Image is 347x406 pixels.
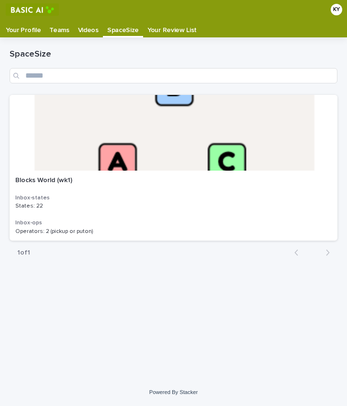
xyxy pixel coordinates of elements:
h3: Inbox-states [15,194,332,202]
p: Videos [78,19,99,35]
a: Teams [45,19,73,37]
a: Blocks World (wk1)Blocks World (wk1) Inbox-statesStates: 22States: 22 Inbox-opsOperators: 2 (pick... [10,95,337,241]
button: Next [312,248,337,257]
p: Your Profile [6,19,41,35]
a: Videos [74,19,103,37]
a: Your Review List [143,19,201,37]
div: KY [331,4,342,15]
p: Teams [49,19,69,35]
p: Blocks World (wk1) [15,174,74,185]
a: SpaceSize [103,19,143,36]
img: RtIB8pj2QQiOZo6waziI [6,3,59,16]
h1: SpaceSize [10,49,337,60]
p: Operators: 2 (pickup or puton) [15,226,95,235]
p: 1 of 1 [10,241,38,265]
h3: Inbox-ops [15,219,332,227]
p: SpaceSize [107,19,139,35]
input: Search [10,68,337,83]
a: Your Profile [1,19,45,37]
p: States: 22 [15,201,45,209]
button: Back [287,248,312,257]
a: Powered By Stacker [149,389,198,395]
p: Your Review List [147,19,197,35]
